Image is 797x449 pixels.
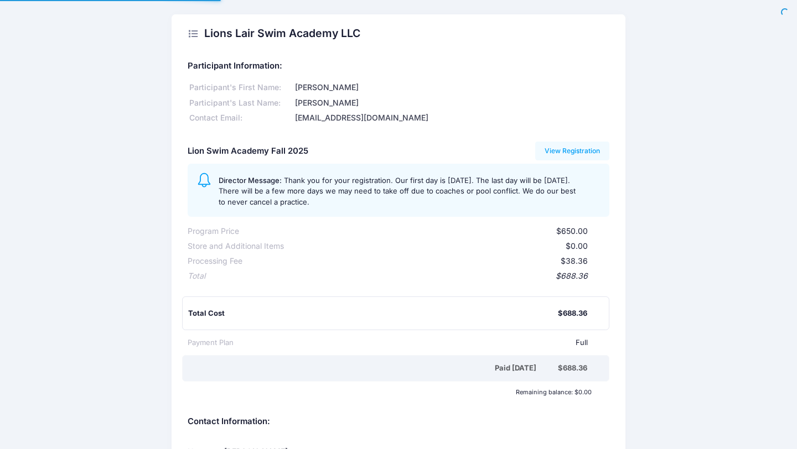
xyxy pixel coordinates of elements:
[188,255,242,267] div: Processing Fee
[188,241,284,252] div: Store and Additional Items
[188,97,293,109] div: Participant's Last Name:
[535,142,610,160] a: View Registration
[558,308,587,319] div: $688.36
[219,176,282,185] span: Director Message:
[293,112,610,124] div: [EMAIL_ADDRESS][DOMAIN_NAME]
[204,27,360,40] h2: Lions Lair Swim Academy LLC
[188,226,239,237] div: Program Price
[242,255,588,267] div: $38.36
[182,389,597,395] div: Remaining balance: $0.00
[558,363,587,374] div: $688.36
[205,270,588,282] div: $688.36
[188,308,558,319] div: Total Cost
[219,176,576,206] span: Thank you for your registration. Our first day is [DATE]. The last day will be [DATE]. There will...
[284,241,588,252] div: $0.00
[234,337,588,348] div: Full
[188,417,609,427] h5: Contact Information:
[556,226,588,236] span: $650.00
[188,270,205,282] div: Total
[190,363,558,374] div: Paid [DATE]
[188,82,293,93] div: Participant's First Name:
[293,82,610,93] div: [PERSON_NAME]
[293,97,610,109] div: [PERSON_NAME]
[188,147,308,156] h5: Lion Swim Academy Fall 2025
[188,61,609,71] h5: Participant Information:
[188,112,293,124] div: Contact Email:
[188,337,234,348] div: Payment Plan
